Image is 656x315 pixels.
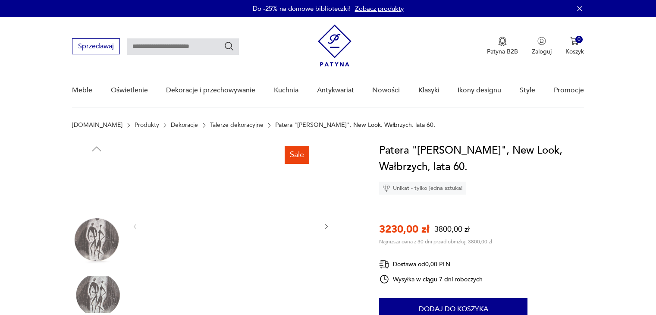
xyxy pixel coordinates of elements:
a: Zobacz produkty [355,4,404,13]
a: Talerze dekoracyjne [210,122,264,129]
div: Dostawa od 0,00 PLN [379,259,483,270]
img: Ikona diamentu [383,184,390,192]
a: Ikona medaluPatyna B2B [487,37,518,56]
div: Unikat - tylko jedna sztuka! [379,182,466,195]
img: Ikona koszyka [570,37,579,45]
p: 3230,00 zł [379,222,429,236]
img: Zdjęcie produktu Patera "Adam i Ewa", New Look, Wałbrzych, lata 60. [72,160,121,209]
p: Patyna B2B [487,47,518,56]
a: Oświetlenie [111,74,148,107]
img: Zdjęcie produktu Patera "Adam i Ewa", New Look, Wałbrzych, lata 60. [72,215,121,264]
img: Ikonka użytkownika [537,37,546,45]
p: Patera "[PERSON_NAME]", New Look, Wałbrzych, lata 60. [275,122,435,129]
img: Ikona medalu [498,37,507,46]
a: Style [520,74,535,107]
a: Promocje [554,74,584,107]
div: Wysyłka w ciągu 7 dni roboczych [379,274,483,284]
a: Produkty [135,122,159,129]
img: Ikona dostawy [379,259,389,270]
a: Kuchnia [274,74,298,107]
a: Sprzedawaj [72,44,120,50]
button: Szukaj [224,41,234,51]
a: Dekoracje i przechowywanie [166,74,255,107]
p: Najniższa cena z 30 dni przed obniżką: 3800,00 zł [379,238,492,245]
p: Do -25% na domowe biblioteczki! [253,4,351,13]
img: Zdjęcie produktu Patera "Adam i Ewa", New Look, Wałbrzych, lata 60. [148,142,314,309]
img: Patyna - sklep z meblami i dekoracjami vintage [318,25,352,66]
a: Meble [72,74,92,107]
button: 0Koszyk [565,37,584,56]
a: [DOMAIN_NAME] [72,122,122,129]
p: 3800,00 zł [434,224,470,235]
p: Koszyk [565,47,584,56]
a: Klasyki [418,74,439,107]
div: Sale [285,146,309,164]
p: Zaloguj [532,47,552,56]
h1: Patera "[PERSON_NAME]", New Look, Wałbrzych, lata 60. [379,142,584,175]
div: 0 [575,36,583,43]
button: Patyna B2B [487,37,518,56]
button: Zaloguj [532,37,552,56]
a: Dekoracje [171,122,198,129]
a: Antykwariat [317,74,354,107]
a: Nowości [372,74,400,107]
a: Ikony designu [458,74,501,107]
button: Sprzedawaj [72,38,120,54]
